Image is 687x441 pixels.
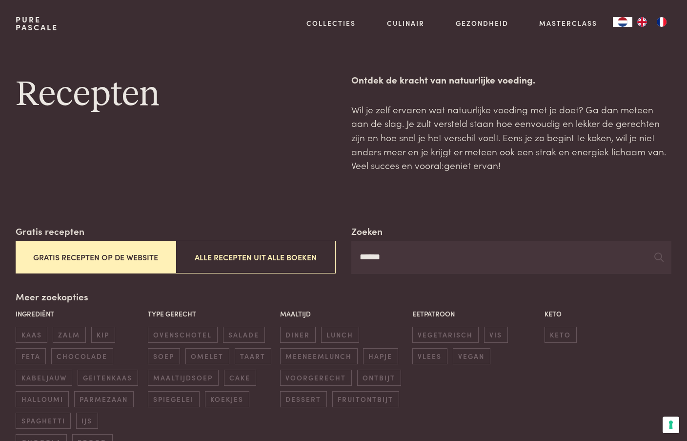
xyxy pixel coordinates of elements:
span: taart [235,348,271,364]
span: voorgerecht [280,370,352,386]
a: EN [632,17,652,27]
button: Alle recepten uit alle boeken [176,241,336,273]
span: soep [148,348,180,364]
a: Masterclass [539,18,597,28]
a: Gezondheid [456,18,508,28]
a: PurePascale [16,16,58,31]
a: NL [613,17,632,27]
span: meeneemlunch [280,348,358,364]
a: Collecties [306,18,356,28]
span: vlees [412,348,447,364]
span: spaghetti [16,413,71,429]
span: geitenkaas [78,370,138,386]
span: kip [91,327,115,343]
span: lunch [321,327,359,343]
span: ontbijt [357,370,401,386]
span: feta [16,348,46,364]
span: omelet [185,348,229,364]
a: FR [652,17,671,27]
p: Ingrediënt [16,309,142,319]
span: kabeljauw [16,370,72,386]
p: Wil je zelf ervaren wat natuurlijke voeding met je doet? Ga dan meteen aan de slag. Je zult verst... [351,103,671,172]
p: Eetpatroon [412,309,539,319]
aside: Language selected: Nederlands [613,17,671,27]
span: halloumi [16,391,69,407]
span: ijs [76,413,98,429]
span: kaas [16,327,47,343]
span: cake [224,370,256,386]
span: maaltijdsoep [148,370,219,386]
ul: Language list [632,17,671,27]
button: Gratis recepten op de website [16,241,176,273]
a: Culinair [387,18,424,28]
p: Type gerecht [148,309,275,319]
strong: Ontdek de kracht van natuurlijke voeding. [351,73,535,86]
h1: Recepten [16,73,336,117]
label: Gratis recepten [16,224,84,238]
span: spiegelei [148,391,200,407]
span: vis [484,327,508,343]
span: parmezaan [74,391,134,407]
span: chocolade [51,348,113,364]
button: Uw voorkeuren voor toestemming voor trackingtechnologieën [663,417,679,433]
span: vegetarisch [412,327,479,343]
label: Zoeken [351,224,383,238]
span: hapje [363,348,398,364]
p: Maaltijd [280,309,407,319]
div: Language [613,17,632,27]
p: Keto [545,309,671,319]
span: fruitontbijt [332,391,399,407]
span: salade [223,327,265,343]
span: koekjes [205,391,249,407]
span: dessert [280,391,327,407]
span: zalm [53,327,86,343]
span: keto [545,327,577,343]
span: ovenschotel [148,327,218,343]
span: diner [280,327,316,343]
span: vegan [453,348,490,364]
